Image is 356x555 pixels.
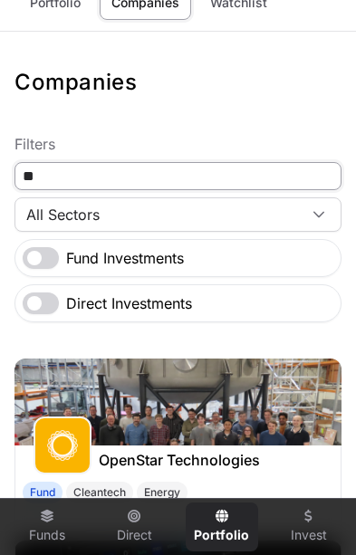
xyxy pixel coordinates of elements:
a: OpenStar Technologies [99,449,260,471]
img: OpenStar Technologies [14,359,342,445]
h1: Companies [14,68,342,97]
a: Direct [98,502,170,551]
label: Fund Investments [66,247,184,269]
label: Direct Investments [66,292,192,314]
a: Portfolio [186,502,258,551]
span: Energy [144,485,180,500]
iframe: Chat Widget [265,468,356,555]
span: Fund [23,482,63,503]
span: Cleantech [73,485,126,500]
img: OpenStar.svg [43,426,82,465]
a: Funds [11,502,83,551]
span: All Sectors [15,198,297,231]
p: Filters [14,133,342,155]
